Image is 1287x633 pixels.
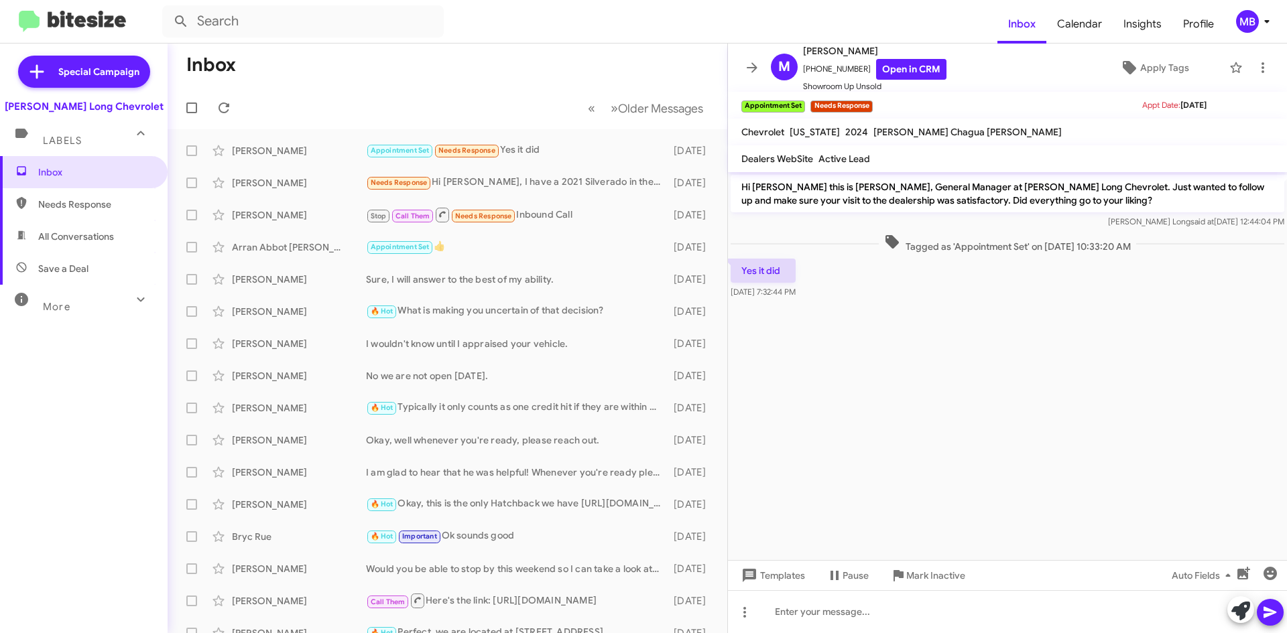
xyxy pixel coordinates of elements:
div: [DATE] [667,240,717,254]
span: 🔥 Hot [371,403,393,412]
span: Templates [739,563,805,587]
h1: Inbox [186,54,236,76]
span: [PERSON_NAME] Chagua [PERSON_NAME] [873,126,1062,138]
span: Dealers WebSite [741,153,813,165]
div: Inbound Call [366,206,667,223]
div: [DATE] [667,369,717,382]
span: Call Them [395,212,430,220]
span: All Conversations [38,230,114,243]
div: Arran Abbot [PERSON_NAME] [232,240,366,254]
div: [PERSON_NAME] [232,433,366,447]
button: Apply Tags [1085,56,1223,80]
div: [PERSON_NAME] Long Chevrolet [5,100,164,113]
span: Needs Response [371,178,428,187]
span: Apply Tags [1140,56,1189,80]
div: [PERSON_NAME] [232,594,366,608]
div: [DATE] [667,562,717,575]
div: [DATE] [667,176,717,190]
button: Next [603,94,711,122]
div: [DATE] [667,337,717,350]
span: Mark Inactive [906,563,965,587]
span: » [611,100,618,117]
p: Yes it did [731,259,796,283]
div: [PERSON_NAME] [232,562,366,575]
a: Insights [1113,5,1172,44]
span: Chevrolet [741,126,784,138]
div: [DATE] [667,401,717,415]
div: [DATE] [667,144,717,157]
span: Call Them [371,597,406,606]
button: Pause [816,563,879,587]
span: Pause [843,563,869,587]
span: [PHONE_NUMBER] [803,59,946,80]
div: Ok sounds good [366,529,667,544]
a: Inbox [997,5,1046,44]
div: [DATE] [667,273,717,286]
small: Appointment Set [741,100,805,113]
span: Stop [371,212,387,220]
span: [PERSON_NAME] Long [DATE] 12:44:04 PM [1108,216,1284,226]
a: Calendar [1046,5,1113,44]
span: Special Campaign [58,65,139,78]
div: [PERSON_NAME] [232,337,366,350]
div: Sure, I will answer to the best of my ability. [366,273,667,286]
button: Previous [580,94,603,122]
div: No we are not open [DATE]. [366,369,667,382]
div: [DATE] [667,305,717,318]
div: [DATE] [667,498,717,511]
button: Auto Fields [1161,563,1247,587]
div: [DATE] [667,530,717,543]
span: said at [1190,216,1214,226]
small: Needs Response [810,100,872,113]
a: Open in CRM [876,59,946,80]
nav: Page navigation example [580,94,711,122]
span: Needs Response [455,212,512,220]
div: Bryc Rue [232,530,366,543]
button: MB [1225,10,1272,33]
span: Needs Response [438,146,495,155]
span: Appt Date: [1142,100,1180,110]
a: Profile [1172,5,1225,44]
span: « [588,100,595,117]
div: [PERSON_NAME] [232,498,366,511]
span: Needs Response [38,198,152,211]
div: [DATE] [667,208,717,222]
span: [DATE] 7:32:44 PM [731,287,796,297]
span: [US_STATE] [790,126,840,138]
span: Appointment Set [371,242,430,251]
input: Search [162,5,444,38]
span: Labels [43,135,82,147]
p: Hi [PERSON_NAME] this is [PERSON_NAME], General Manager at [PERSON_NAME] Long Chevrolet. Just wan... [731,175,1284,212]
a: Special Campaign [18,56,150,88]
button: Templates [728,563,816,587]
div: What is making you uncertain of that decision? [366,303,667,319]
div: Typically it only counts as one credit hit if they are within a couple weeks of each other. It ma... [366,400,667,415]
div: I am glad to hear that he was helpful! Whenever you're ready please let me know. [366,466,667,479]
span: Active Lead [818,153,870,165]
button: Mark Inactive [879,563,976,587]
div: [PERSON_NAME] [232,176,366,190]
div: [PERSON_NAME] [232,305,366,318]
span: Auto Fields [1172,563,1236,587]
div: [PERSON_NAME] [232,401,366,415]
span: More [43,301,70,313]
div: I wouldn't know until I appraised your vehicle. [366,337,667,350]
span: [PERSON_NAME] [803,43,946,59]
div: Yes it did [366,143,667,158]
span: 🔥 Hot [371,307,393,315]
span: [DATE] [1180,100,1207,110]
div: [PERSON_NAME] [232,466,366,479]
div: [DATE] [667,594,717,608]
div: Okay, this is the only Hatchback we have [URL][DOMAIN_NAME] [366,496,667,512]
div: Here's the link: [URL][DOMAIN_NAME] [366,592,667,609]
div: [PERSON_NAME] [232,208,366,222]
div: Hi [PERSON_NAME], I have a 2021 Silverado in there waiting for a new motor . It's been there for ... [366,175,667,190]
span: Inbox [38,165,152,179]
div: Okay, well whenever you're ready, please reach out. [366,433,667,447]
span: M [778,56,790,78]
div: [DATE] [667,466,717,479]
span: Save a Deal [38,262,88,275]
div: [PERSON_NAME] [232,369,366,382]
